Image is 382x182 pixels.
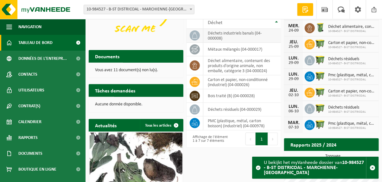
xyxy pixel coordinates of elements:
[315,87,326,97] img: WB-1100-HPE-GN-51
[89,119,123,131] h2: Actualités
[328,41,376,46] span: Carton et papier, non-conditionné (industriel)
[315,54,326,65] img: WB-1100-HPE-GN-51
[328,78,376,82] span: 10-984527 - B-ST DISTRICOAL
[18,66,37,82] span: Contacts
[203,29,281,43] td: déchets industriels banals (04-000008)
[89,84,142,97] h2: Tâches demandées
[328,73,376,78] span: Pmc (plastique, métal, carton boisson) (industriel)
[18,161,56,177] span: Boutique en ligne
[287,45,300,49] div: 25-09
[18,51,67,66] span: Données de l'entrepr...
[284,138,343,151] h2: Rapports 2025 / 2024
[190,132,231,146] div: Affichage de l'élément 1 à 7 sur 7 éléments
[328,46,376,49] span: 10-984527 - B-ST DISTRICOAL
[18,146,42,161] span: Documents
[208,20,223,25] span: Déchet
[324,151,378,163] a: Consulter les rapports
[287,120,300,125] div: MAR.
[203,43,281,56] td: métaux mélangés (04-000017)
[203,75,281,89] td: carton et papier, non-conditionné (industriel) (04-000026)
[328,105,366,110] span: Déchets résiduels
[328,126,376,130] span: 10-984527 - B-ST DISTRICOAL
[287,109,300,114] div: 06-10
[287,40,300,45] div: JEU.
[18,19,41,35] span: Navigation
[18,130,38,146] span: Rapports
[328,94,376,98] span: 10-984527 - B-ST DISTRICOAL
[264,160,364,175] strong: 10-984527 - B-ST DISTRICOAL - MARCHIENNE-[GEOGRAPHIC_DATA]
[18,82,44,98] span: Utilisateurs
[315,103,326,114] img: WB-1100-HPE-GN-51
[203,56,281,75] td: déchet alimentaire, contenant des produits d'origine animale, non emballé, catégorie 3 (04-000024)
[287,61,300,65] div: 29-09
[18,98,40,114] span: Contrat(s)
[245,133,256,145] button: Previous
[287,125,300,130] div: 07-10
[140,119,183,132] a: Tous les articles
[89,50,126,62] h2: Documents
[328,57,366,62] span: Déchets résiduels
[328,29,376,33] span: 10-984527 - B-ST DISTRICOAL
[328,24,376,29] span: Déchet alimentaire, contenant des produits d'origine animale, non emballé, catég...
[315,22,326,33] img: WB-0240-HPE-GN-50
[328,110,366,114] span: 10-984527 - B-ST DISTRICOAL
[287,72,300,77] div: LUN.
[268,133,278,145] button: Next
[203,103,281,116] td: déchets résiduels (04-000029)
[256,133,268,145] button: 1
[328,121,376,126] span: Pmc (plastique, métal, carton boisson) (industriel)
[95,68,177,72] p: Vous avez 11 document(s) non lu(s).
[328,62,366,66] span: 10-984527 - B-ST DISTRICOAL
[203,116,281,130] td: PMC (plastique, métal, carton boisson) (industriel) (04-000978)
[328,89,376,94] span: Carton et papier, non-conditionné (industriel)
[18,114,41,130] span: Calendrier
[315,38,326,49] img: WB-1100-HPE-GN-51
[264,157,366,179] div: U bekijkt het myVanheede dossier van
[287,56,300,61] div: LUN.
[287,23,300,28] div: MER.
[287,88,300,93] div: JEU.
[287,77,300,81] div: 29-09
[287,93,300,97] div: 02-10
[203,89,281,103] td: bois traité (B) (04-000028)
[315,71,326,81] img: WB-1100-HPE-GN-51
[315,119,326,130] img: WB-1100-HPE-GN-51
[287,154,379,162] h3: Tonnage
[18,35,53,51] span: Tableau de bord
[287,28,300,33] div: 24-09
[287,104,300,109] div: LUN.
[95,102,177,107] p: Aucune donnée disponible.
[84,5,194,14] span: 10-984527 - B-ST DISTRICOAL - MARCHIENNE-AU-PONT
